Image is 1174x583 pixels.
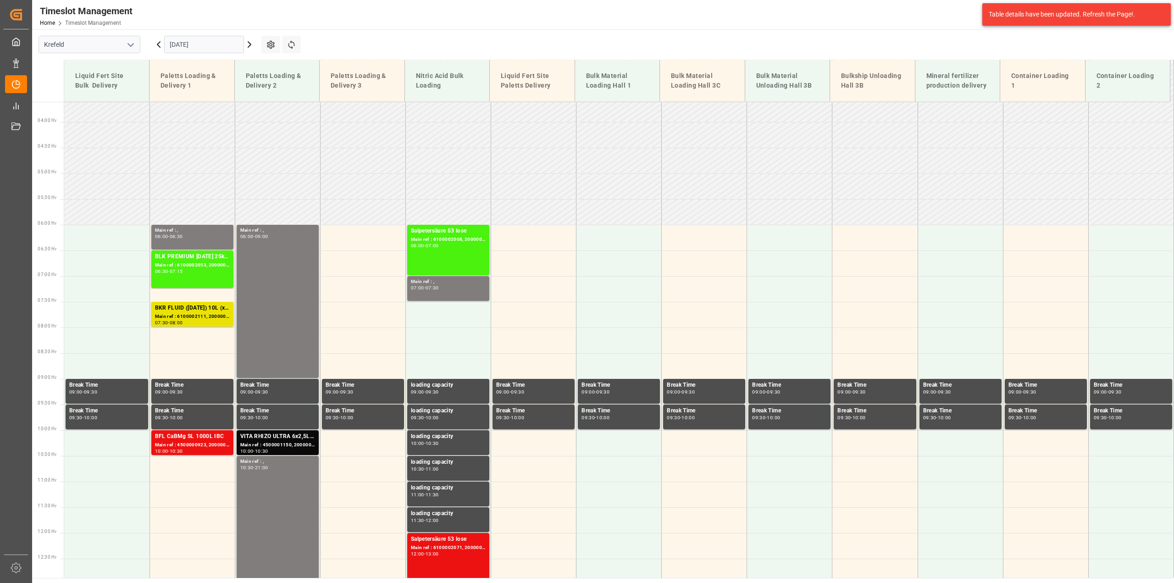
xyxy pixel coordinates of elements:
div: 12:00 [426,518,439,522]
div: 11:30 [411,518,424,522]
div: Container Loading 2 [1093,67,1163,94]
div: BFL CaBMg SL 1000L IBC [155,432,230,441]
div: 11:00 [426,467,439,471]
span: 07:00 Hr [38,272,56,277]
div: 09:30 [411,416,424,420]
div: Break Time [240,406,315,416]
div: 09:30 [1008,416,1022,420]
div: - [424,467,426,471]
div: 09:30 [767,390,780,394]
div: Break Time [1008,406,1083,416]
div: - [168,449,169,453]
div: 08:00 [170,321,183,325]
div: 10:30 [426,441,439,445]
div: Bulk Material Loading Hall 3C [667,67,737,94]
div: Break Time [581,381,656,390]
div: Break Time [1008,381,1083,390]
div: 09:00 [411,390,424,394]
div: Liquid Fert Site Paletts Delivery [497,67,567,94]
div: 09:30 [155,416,168,420]
div: 09:30 [837,416,851,420]
div: 10:00 [1023,416,1036,420]
div: - [509,416,511,420]
div: Liquid Fert Site Bulk Delivery [72,67,142,94]
div: Main ref : , [240,227,315,234]
span: 11:00 Hr [38,478,56,483]
div: Main ref : 4500001150, 2000000692 [240,441,315,449]
div: 09:00 [837,390,851,394]
div: Break Time [155,406,230,416]
div: 10:00 [411,441,424,445]
div: - [253,416,255,420]
div: Break Time [837,381,912,390]
div: 09:00 [1094,390,1107,394]
div: 09:30 [340,390,354,394]
div: - [424,552,426,556]
div: 09:30 [1108,390,1122,394]
div: Break Time [69,406,144,416]
div: 09:30 [581,416,595,420]
div: 09:30 [496,416,509,420]
div: 09:30 [752,416,765,420]
div: - [424,441,426,445]
span: 05:00 Hr [38,169,56,174]
div: Break Time [1094,381,1168,390]
div: 10:00 [426,416,439,420]
div: 09:00 [667,390,680,394]
div: - [424,286,426,290]
div: - [253,390,255,394]
button: open menu [123,38,137,52]
div: - [1107,390,1108,394]
div: Main ref : , [240,458,315,466]
div: Break Time [155,381,230,390]
div: Break Time [496,406,571,416]
div: 09:00 [240,390,254,394]
div: Main ref : 4500000923, 2000000231 [155,441,230,449]
div: 09:30 [240,416,254,420]
div: Container Loading 1 [1008,67,1078,94]
div: 10:00 [240,449,254,453]
input: Type to search/select [39,36,140,53]
div: - [83,390,84,394]
div: Break Time [240,381,315,390]
div: Nitric Acid Bulk Loading [412,67,482,94]
div: Break Time [752,406,827,416]
div: - [851,390,852,394]
div: 10:00 [596,416,609,420]
span: 10:00 Hr [38,426,56,431]
div: - [595,416,596,420]
div: 06:00 [155,234,168,239]
div: 10:00 [170,416,183,420]
div: Main ref : 6100002008, 2000001540 [411,236,486,244]
div: Break Time [581,406,656,416]
div: - [168,234,169,239]
div: loading capacity [411,483,486,493]
div: - [1021,390,1023,394]
div: - [253,234,255,239]
div: Break Time [326,406,400,416]
div: 09:00 [255,234,268,239]
div: 21:00 [255,466,268,470]
span: 06:00 Hr [38,221,56,226]
div: 09:30 [511,390,524,394]
div: 09:30 [326,416,339,420]
div: 09:30 [853,390,866,394]
div: Main ref : 6100002071, 2000001560 [411,544,486,552]
div: - [424,244,426,248]
div: 09:30 [938,390,951,394]
div: BKR FLUID ([DATE]) 10L (x60) DE,EN [155,304,230,313]
div: - [509,390,511,394]
div: - [936,416,937,420]
span: 10:30 Hr [38,452,56,457]
div: 07:00 [411,286,424,290]
div: 13:00 [426,552,439,556]
div: 09:30 [255,390,268,394]
div: loading capacity [411,458,486,467]
div: 10:00 [681,416,695,420]
div: 09:30 [923,416,936,420]
div: - [424,390,426,394]
div: - [680,390,681,394]
span: 06:30 Hr [38,246,56,251]
div: Break Time [69,381,144,390]
div: 06:30 [170,234,183,239]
